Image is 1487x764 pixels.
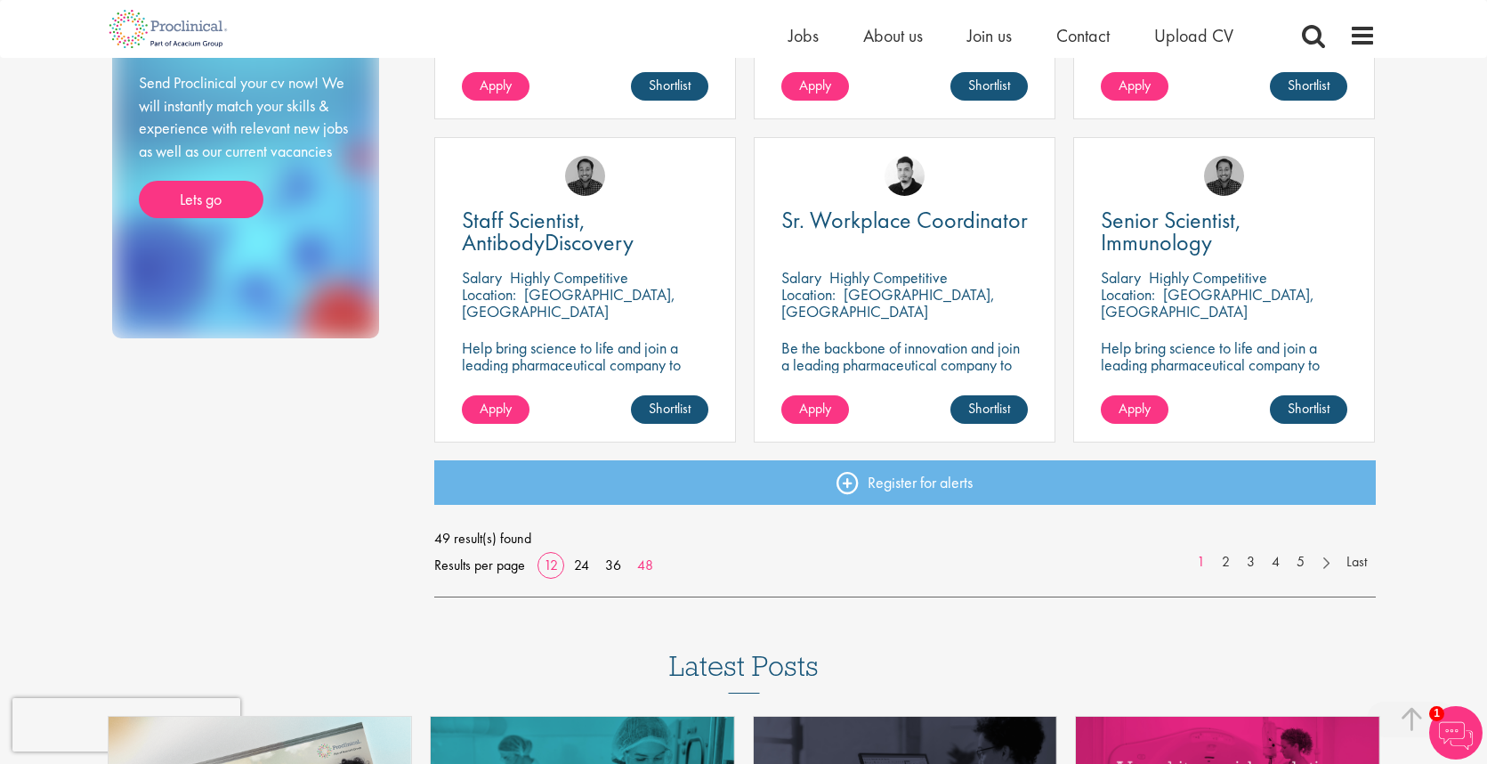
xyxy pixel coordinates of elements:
a: 3 [1238,552,1264,573]
p: [GEOGRAPHIC_DATA], [GEOGRAPHIC_DATA] [1101,284,1314,321]
a: Upload CV [1154,24,1233,47]
h3: Latest Posts [669,651,819,694]
img: Chatbot [1429,706,1483,760]
p: [GEOGRAPHIC_DATA], [GEOGRAPHIC_DATA] [462,284,675,321]
span: Apply [480,399,512,418]
span: Staff Scientist, AntibodyDiscovery [462,205,634,257]
a: Lets go [139,181,263,218]
span: Location: [462,284,516,305]
a: Shortlist [631,72,708,101]
span: Results per page [434,552,525,579]
a: Senior Scientist, Immunology [1101,209,1347,254]
span: Apply [480,76,512,94]
a: Register for alerts [434,460,1376,505]
a: Join us [967,24,1012,47]
a: 4 [1263,552,1289,573]
a: 2 [1213,552,1239,573]
a: Apply [462,72,529,101]
p: Highly Competitive [510,267,628,288]
a: Apply [781,395,849,424]
span: Salary [1101,267,1141,288]
a: 48 [631,556,659,574]
iframe: reCAPTCHA [12,698,240,752]
a: 36 [599,556,627,574]
img: Anderson Maldonado [885,156,925,196]
a: Shortlist [950,72,1028,101]
p: Highly Competitive [1149,267,1267,288]
p: Help bring science to life and join a leading pharmaceutical company to play a key role in delive... [1101,339,1347,424]
a: 5 [1288,552,1313,573]
a: Apply [462,395,529,424]
a: Apply [1101,72,1168,101]
span: Senior Scientist, Immunology [1101,205,1241,257]
span: Apply [799,76,831,94]
p: Help bring science to life and join a leading pharmaceutical company to play a key role in delive... [462,339,708,424]
a: 24 [568,556,595,574]
a: Shortlist [1270,72,1347,101]
a: Jobs [788,24,819,47]
a: Last [1337,552,1376,573]
p: Highly Competitive [829,267,948,288]
a: Sr. Workplace Coordinator [781,209,1028,232]
a: Staff Scientist, AntibodyDiscovery [462,209,708,254]
span: Salary [462,267,502,288]
span: 1 [1429,706,1444,721]
img: Mike Raletz [1204,156,1244,196]
span: Apply [799,399,831,418]
a: Shortlist [950,395,1028,424]
a: Apply [1101,395,1168,424]
p: [GEOGRAPHIC_DATA], [GEOGRAPHIC_DATA] [781,284,995,321]
a: About us [863,24,923,47]
a: Apply [781,72,849,101]
h3: Low on time? [139,24,352,59]
a: 12 [537,556,564,574]
span: 49 result(s) found [434,525,1376,552]
span: Apply [1119,399,1151,418]
a: 1 [1188,552,1214,573]
span: Apply [1119,76,1151,94]
img: Mike Raletz [565,156,605,196]
a: Contact [1056,24,1110,47]
span: Salary [781,267,821,288]
a: Shortlist [631,395,708,424]
span: Location: [781,284,836,305]
a: Shortlist [1270,395,1347,424]
span: Sr. Workplace Coordinator [781,205,1028,235]
div: Send Proclinical your cv now! We will instantly match your skills & experience with relevant new ... [139,71,352,218]
p: Be the backbone of innovation and join a leading pharmaceutical company to help keep life-changin... [781,339,1028,407]
span: Location: [1101,284,1155,305]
